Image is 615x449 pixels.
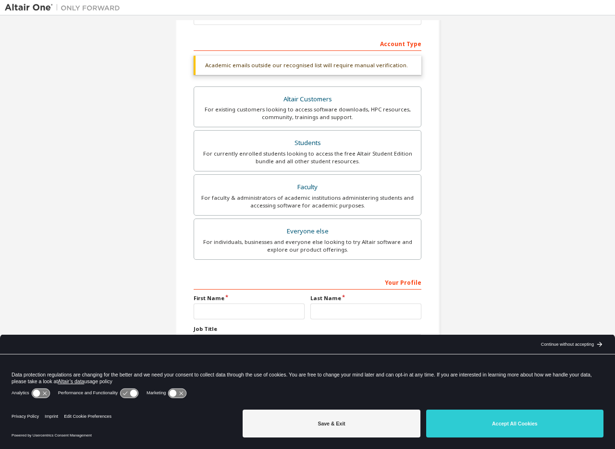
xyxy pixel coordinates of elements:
div: Altair Customers [200,93,415,106]
img: Altair One [5,3,125,12]
div: For existing customers looking to access software downloads, HPC resources, community, trainings ... [200,106,415,121]
label: Job Title [194,325,421,333]
div: Your Profile [194,274,421,290]
label: First Name [194,294,305,302]
div: Everyone else [200,225,415,238]
div: Account Type [194,36,421,51]
div: For individuals, businesses and everyone else looking to try Altair software and explore our prod... [200,238,415,254]
div: Students [200,136,415,150]
div: For faculty & administrators of academic institutions administering students and accessing softwa... [200,194,415,209]
div: Faculty [200,181,415,194]
div: Academic emails outside our recognised list will require manual verification. [194,56,421,75]
div: For currently enrolled students looking to access the free Altair Student Edition bundle and all ... [200,150,415,165]
label: Last Name [310,294,421,302]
